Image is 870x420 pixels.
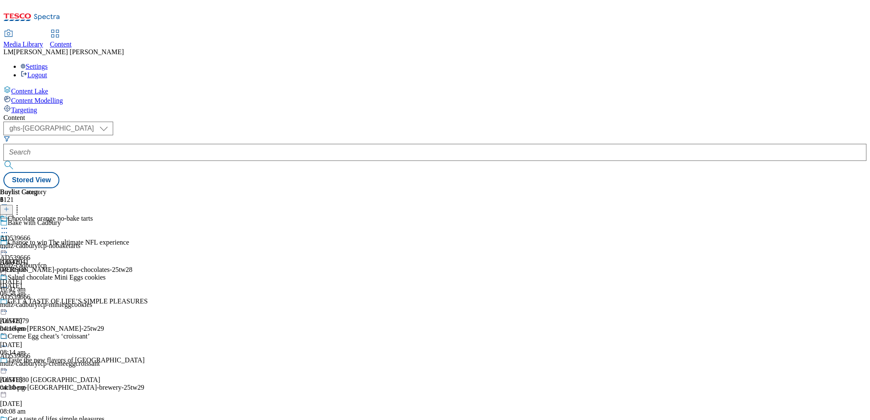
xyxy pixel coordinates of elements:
[21,71,47,79] a: Logout
[21,63,48,70] a: Settings
[3,95,867,105] a: Content Modelling
[11,87,48,95] span: Content Lake
[11,106,37,114] span: Targeting
[3,30,43,48] a: Media Library
[3,41,43,48] span: Media Library
[8,215,93,222] div: Chocolate orange no-bake tarts
[3,172,59,188] button: Stored View
[3,48,14,55] span: LM
[8,332,90,340] div: Creme Egg cheat’s ‘croissant’
[14,48,124,55] span: [PERSON_NAME] [PERSON_NAME]
[3,144,867,161] input: Search
[8,274,105,281] div: Salted chocolate Mini Eggs cookies
[3,86,867,95] a: Content Lake
[50,30,72,48] a: Content
[11,97,63,104] span: Content Modelling
[3,135,10,142] svg: Search Filters
[50,41,72,48] span: Content
[3,114,867,122] div: Content
[3,105,867,114] a: Targeting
